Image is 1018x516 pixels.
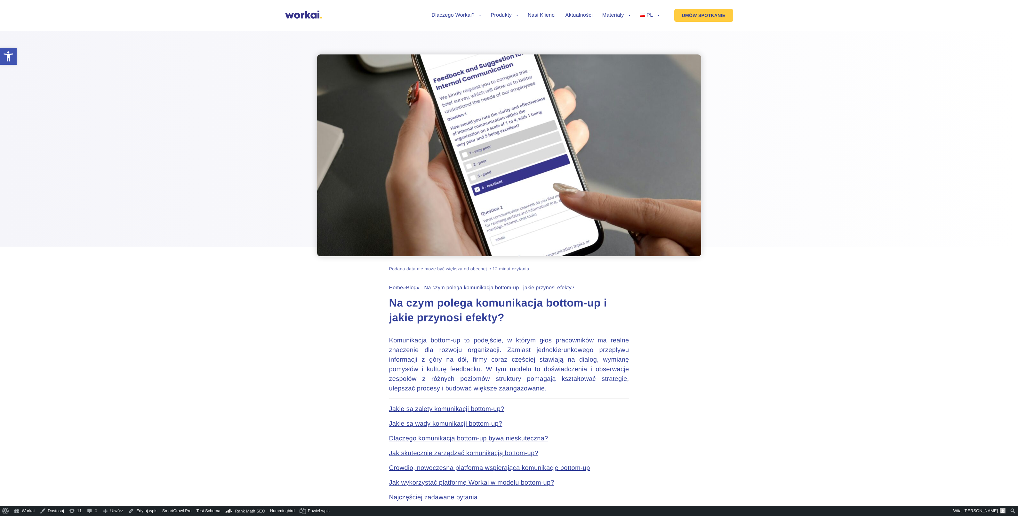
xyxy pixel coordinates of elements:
[951,506,1008,516] a: Witaj,
[406,285,417,291] a: Blog
[110,506,123,516] span: Utwórz
[964,508,998,513] span: [PERSON_NAME]
[432,13,481,18] a: Dlaczego Workai?
[223,506,268,516] a: Kokpit Rank Math
[194,506,223,516] a: Test Schema
[602,13,630,18] a: Materiały
[37,506,67,516] a: Dostosuj
[674,9,733,22] a: UMÓW SPOTKANIE
[389,494,478,501] a: Najczęściej zadawane pytania
[389,479,554,486] a: Jak wykorzystać platformę Workai w modelu bottom-up?
[389,285,403,291] a: Home
[77,506,82,516] span: 11
[11,506,37,516] a: Workai
[389,420,502,427] a: Jakie są wady komunikacji bottom-up?
[389,266,529,272] div: Podana data nie może być większa od obecnej. • 12 minut czytania
[640,13,660,18] a: PL
[126,506,160,516] a: Edytuj wpis
[389,435,548,442] a: Dlaczego komunikacja bottom-up bywa nieskuteczna?
[491,13,518,18] a: Produkty
[308,506,330,516] span: Powiel wpis
[268,506,297,516] a: Hummingbird
[565,13,592,18] a: Aktualności
[235,509,265,513] span: Rank Math SEO
[389,285,629,291] div: » » Na czym polega komunikacja bottom-up i jakie przynosi efekty?
[95,506,97,516] span: 0
[389,405,504,413] a: Jakie są zalety komunikacji bottom-up?
[528,13,556,18] a: Nasi Klienci
[389,464,590,471] a: Crowdio, nowoczesna platforma wspierająca komunikację bottom-up
[389,336,629,393] p: Komunikacja bottom-up to podejście, w którym głos pracowników ma realne znaczenie dla rozwoju org...
[160,506,194,516] a: SmartCrawl Pro
[389,296,629,325] h1: Na czym polega komunikacja bottom-up i jakie przynosi efekty?
[646,12,653,18] span: PL
[389,450,538,457] a: Jak skutecznie zarządzać komunikacją bottom-up?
